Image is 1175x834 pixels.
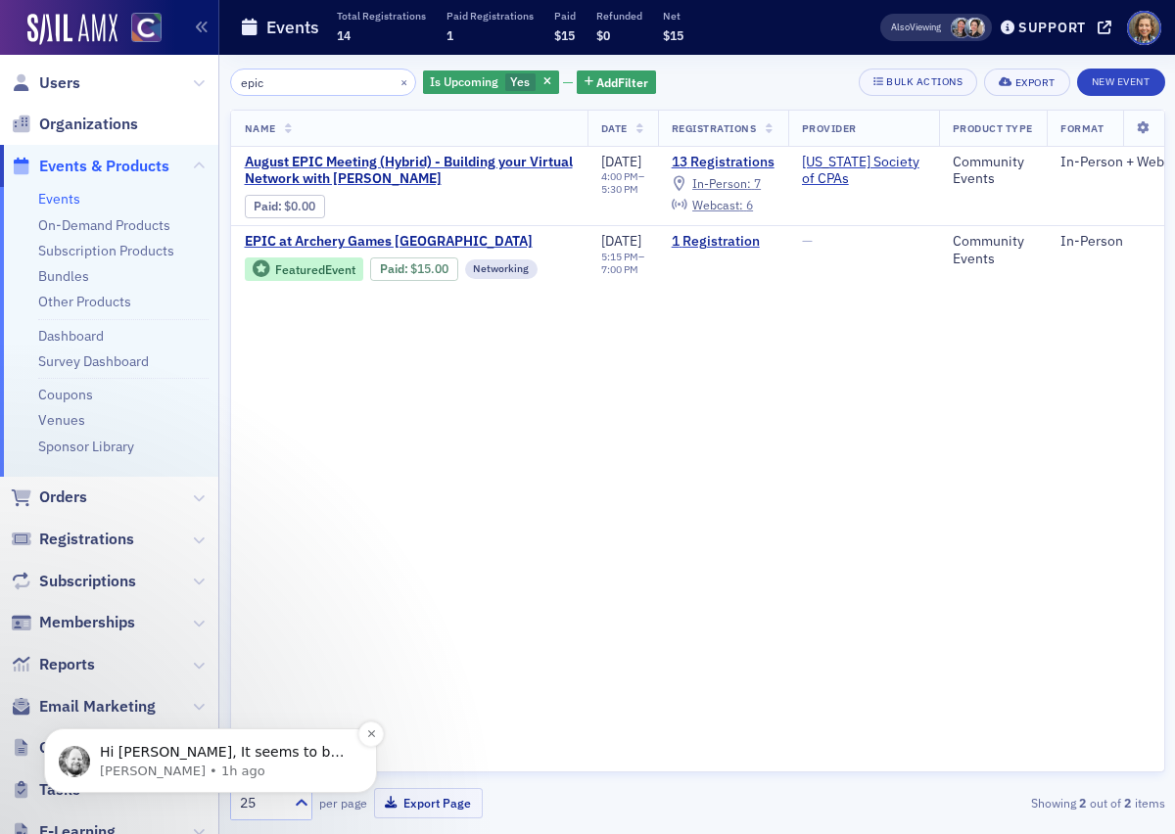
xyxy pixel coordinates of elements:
[802,232,813,250] span: —
[964,18,985,38] span: Pamela Galey-Coleman
[601,250,638,263] time: 5:15 PM
[554,27,575,43] span: $15
[554,9,576,23] p: Paid
[601,169,638,183] time: 4:00 PM
[11,156,169,177] a: Events & Products
[39,486,87,508] span: Orders
[953,121,1033,135] span: Product Type
[11,737,96,759] a: Content
[891,21,910,33] div: Also
[131,13,162,43] img: SailAMX
[27,14,117,45] img: SailAMX
[601,262,638,276] time: 7:00 PM
[951,18,971,38] span: Tiffany Carson
[38,411,85,429] a: Venues
[39,156,169,177] span: Events & Products
[11,114,138,135] a: Organizations
[39,114,138,135] span: Organizations
[953,154,1033,188] div: Community Events
[337,27,351,43] span: 14
[601,170,644,196] div: –
[672,198,753,213] a: Webcast: 6
[38,327,104,345] a: Dashboard
[44,141,75,172] img: Profile image for Aidan
[802,154,925,188] a: [US_STATE] Society of CPAs
[230,69,417,96] input: Search…
[11,779,80,801] a: Tasks
[663,9,683,23] p: Net
[1077,71,1165,89] a: New Event
[275,264,355,275] div: Featured Event
[11,696,156,718] a: Email Marketing
[672,121,757,135] span: Registrations
[1018,19,1086,36] div: Support
[446,27,453,43] span: 1
[344,116,369,142] button: Dismiss notification
[245,121,276,135] span: Name
[254,199,278,213] a: Paid
[601,121,628,135] span: Date
[245,257,364,282] div: Featured Event
[510,73,530,89] span: Yes
[254,199,284,213] span: :
[984,69,1069,96] button: Export
[245,154,574,188] a: August EPIC Meeting (Hybrid) - Building your Virtual Network with [PERSON_NAME]
[245,154,574,188] span: August EPIC Meeting (Hybrid) - Building your Virtual Network with Melissa Armstrong
[1121,794,1135,811] strong: 2
[38,438,134,455] a: Sponsor Library
[867,794,1164,811] div: Showing out of items
[39,529,134,550] span: Registrations
[859,69,977,96] button: Bulk Actions
[423,70,559,95] div: Yes
[380,261,410,276] span: :
[38,293,131,310] a: Other Products
[802,121,857,135] span: Provider
[577,70,657,95] button: AddFilter
[672,154,775,171] a: 13 Registrations
[117,13,162,46] a: View Homepage
[891,21,941,34] span: Viewing
[370,257,457,281] div: Paid: 1 - $1500
[601,153,641,170] span: [DATE]
[284,199,315,213] span: $0.00
[38,216,170,234] a: On-Demand Products
[692,197,743,212] span: Webcast :
[266,16,319,39] h1: Events
[601,182,638,196] time: 5:30 PM
[1077,69,1165,96] button: New Event
[11,486,87,508] a: Orders
[446,9,534,23] p: Paid Registrations
[672,233,775,251] a: 1 Registration
[596,27,610,43] span: $0
[672,176,761,192] a: In-Person: 7
[596,73,648,91] span: Add Filter
[245,233,574,251] span: EPIC at Archery Games Denver
[663,27,683,43] span: $15
[11,612,135,633] a: Memberships
[692,175,751,191] span: In-Person :
[38,267,89,285] a: Bundles
[85,158,338,175] p: Message from Aidan, sent 1h ago
[245,195,325,218] div: Paid: 15 - $0
[11,571,136,592] a: Subscriptions
[38,190,80,208] a: Events
[85,138,338,158] p: Hi [PERSON_NAME], It seems to be a legit company that uses good security and doesn't train models...
[374,788,483,818] button: Export Page
[39,72,80,94] span: Users
[410,261,448,276] span: $15.00
[1127,11,1161,45] span: Profile
[11,72,80,94] a: Users
[38,352,149,370] a: Survey Dashboard
[465,259,539,279] div: Networking
[754,175,761,191] span: 7
[1076,794,1090,811] strong: 2
[245,233,574,251] a: EPIC at Archery Games [GEOGRAPHIC_DATA]
[601,232,641,250] span: [DATE]
[746,197,753,212] span: 6
[1060,121,1104,135] span: Format
[38,386,93,403] a: Coupons
[396,72,413,90] button: ×
[601,251,644,276] div: –
[11,529,134,550] a: Registrations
